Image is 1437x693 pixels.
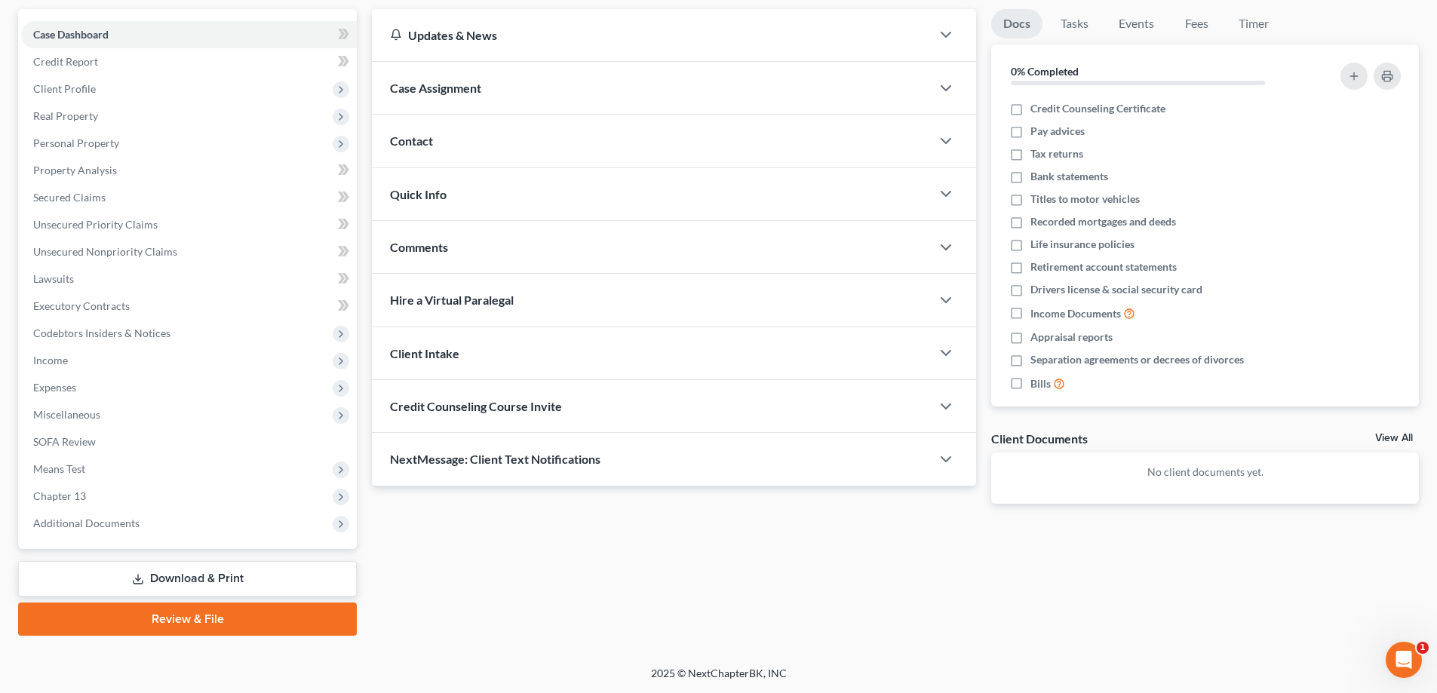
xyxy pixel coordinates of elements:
span: Personal Property [33,136,119,149]
span: Credit Counseling Course Invite [390,399,562,413]
a: Credit Report [21,48,357,75]
span: Recorded mortgages and deeds [1030,214,1176,229]
a: Secured Claims [21,184,357,211]
a: View All [1375,433,1413,443]
a: Fees [1172,9,1221,38]
span: Property Analysis [33,164,117,176]
span: Lawsuits [33,272,74,285]
div: 2025 © NextChapterBK, INC [289,666,1149,693]
a: Lawsuits [21,265,357,293]
span: Bank statements [1030,169,1108,184]
a: Unsecured Nonpriority Claims [21,238,357,265]
span: Appraisal reports [1030,330,1113,345]
span: Unsecured Priority Claims [33,218,158,231]
span: SOFA Review [33,435,96,448]
a: Tasks [1049,9,1101,38]
span: Titles to motor vehicles [1030,192,1140,207]
span: Chapter 13 [33,489,86,502]
span: Pay advices [1030,124,1085,139]
span: Means Test [33,462,85,475]
span: Retirement account statements [1030,259,1177,274]
span: Comments [390,240,448,254]
span: Drivers license & social security card [1030,282,1202,297]
span: Case Assignment [390,81,481,95]
span: Contact [390,133,433,148]
a: Download & Print [18,561,357,596]
a: Review & File [18,603,357,636]
span: NextMessage: Client Text Notifications [390,452,600,466]
span: Credit Counseling Certificate [1030,101,1165,116]
a: Events [1107,9,1166,38]
div: Updates & News [390,27,913,43]
a: Unsecured Priority Claims [21,211,357,238]
span: Unsecured Nonpriority Claims [33,245,177,258]
span: 1 [1417,642,1429,654]
iframe: Intercom live chat [1386,642,1422,678]
a: Executory Contracts [21,293,357,320]
div: Client Documents [991,431,1088,446]
span: Bills [1030,376,1051,391]
a: Case Dashboard [21,21,357,48]
span: Additional Documents [33,517,140,529]
span: Income Documents [1030,306,1121,321]
span: Hire a Virtual Paralegal [390,293,514,307]
span: Tax returns [1030,146,1083,161]
span: Codebtors Insiders & Notices [33,327,170,339]
span: Miscellaneous [33,408,100,421]
span: Quick Info [390,187,447,201]
span: Expenses [33,381,76,394]
span: Client Profile [33,82,96,95]
a: Docs [991,9,1042,38]
span: Client Intake [390,346,459,360]
a: Property Analysis [21,157,357,184]
a: SOFA Review [21,428,357,455]
span: Case Dashboard [33,28,109,41]
span: Credit Report [33,55,98,68]
p: No client documents yet. [1003,465,1407,480]
strong: 0% Completed [1011,65,1079,78]
span: Life insurance policies [1030,237,1135,252]
span: Real Property [33,109,98,122]
a: Timer [1227,9,1281,38]
span: Income [33,354,68,366]
span: Executory Contracts [33,299,130,312]
span: Secured Claims [33,191,106,204]
span: Separation agreements or decrees of divorces [1030,352,1244,367]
